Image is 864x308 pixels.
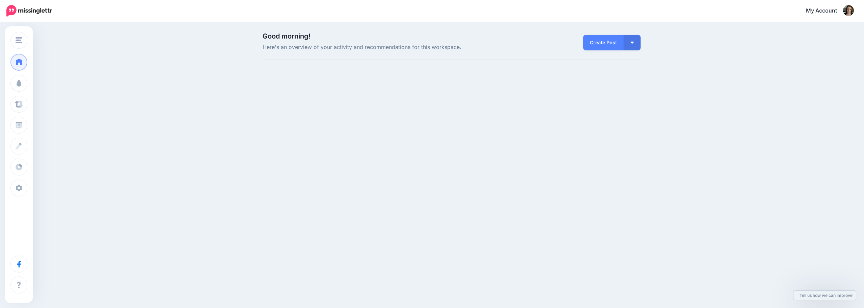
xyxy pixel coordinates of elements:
a: My Account [799,3,854,19]
span: Here's an overview of your activity and recommendations for this workspace. [263,43,511,52]
a: Tell us how we can improve [793,291,856,300]
a: Create Post [583,35,624,50]
img: arrow-down-white.png [630,42,634,44]
img: Missinglettr [6,5,52,17]
img: menu.png [16,37,22,43]
span: Good morning! [263,32,310,40]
